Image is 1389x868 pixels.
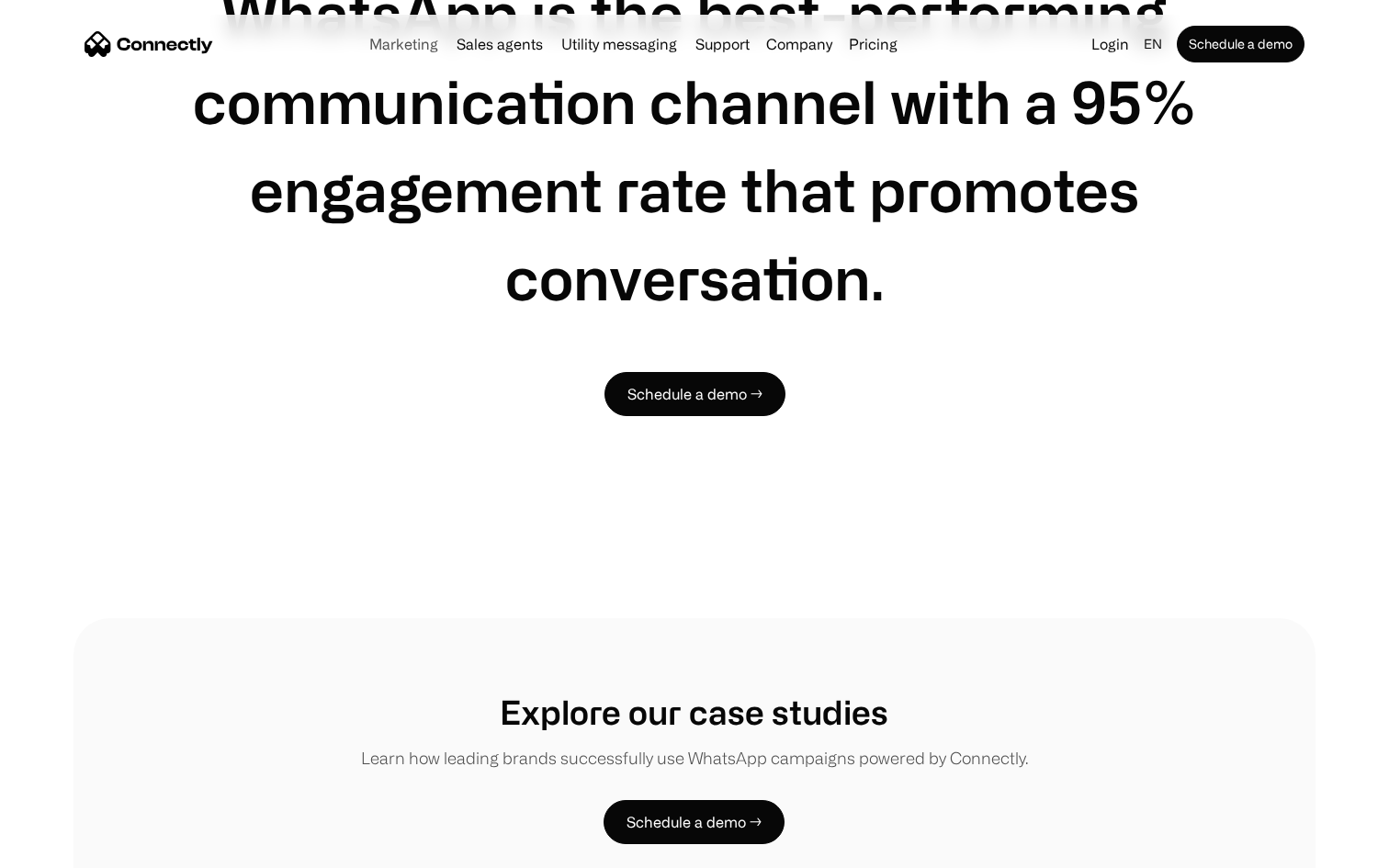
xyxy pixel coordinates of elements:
a: Support [688,37,757,51]
aside: Language selected: English [18,834,110,862]
a: Utility messaging [554,37,684,51]
h1: Explore our case studies [361,692,1028,731]
div: Company [761,31,838,57]
a: Schedule a demo → [604,800,785,844]
a: Sales agents [449,37,550,51]
a: Pricing [841,37,905,51]
div: Company [766,31,832,57]
div: en [1144,31,1162,57]
a: Login [1084,31,1136,57]
a: Schedule a demo → [604,372,785,416]
div: Learn how leading brands successfully use WhatsApp campaigns powered by Connectly. [361,746,1028,771]
a: Marketing [362,37,446,51]
a: home [85,30,213,58]
ul: Language list [37,836,110,862]
a: Schedule a demo [1177,26,1304,62]
div: en [1136,31,1173,57]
